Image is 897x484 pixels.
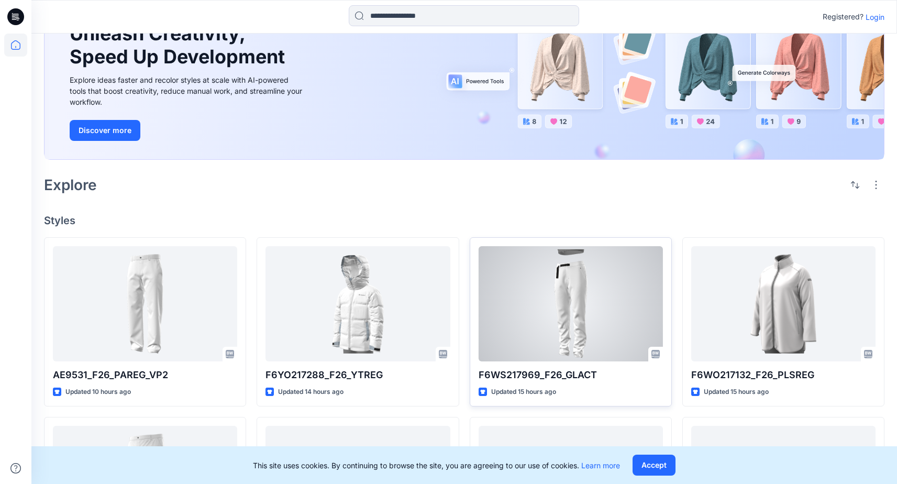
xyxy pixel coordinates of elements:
a: Learn more [581,461,620,470]
p: Login [866,12,884,23]
a: AE9531_F26_PAREG_VP2 [53,246,237,361]
p: Updated 10 hours ago [65,387,131,398]
button: Discover more [70,120,140,141]
p: This site uses cookies. By continuing to browse the site, you are agreeing to our use of cookies. [253,460,620,471]
a: F6WO217132_F26_PLSREG [691,246,876,361]
h4: Styles [44,214,884,227]
p: F6YO217288_F26_YTREG [265,368,450,382]
p: AE9531_F26_PAREG_VP2 [53,368,237,382]
p: Updated 14 hours ago [278,387,344,398]
a: F6YO217288_F26_YTREG [265,246,450,361]
p: Updated 15 hours ago [704,387,769,398]
p: Registered? [823,10,863,23]
h1: Unleash Creativity, Speed Up Development [70,23,290,68]
a: Discover more [70,120,305,141]
p: Updated 15 hours ago [491,387,556,398]
div: Explore ideas faster and recolor styles at scale with AI-powered tools that boost creativity, red... [70,74,305,107]
h2: Explore [44,177,97,193]
a: F6WS217969_F26_GLACT [479,246,663,361]
button: Accept [633,455,675,476]
p: F6WO217132_F26_PLSREG [691,368,876,382]
p: F6WS217969_F26_GLACT [479,368,663,382]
